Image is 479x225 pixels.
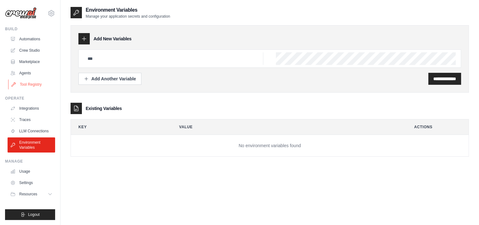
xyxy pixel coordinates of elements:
[8,68,55,78] a: Agents
[5,96,55,101] div: Operate
[5,7,37,19] img: Logo
[19,192,37,197] span: Resources
[8,166,55,176] a: Usage
[8,79,56,89] a: Tool Registry
[8,137,55,153] a: Environment Variables
[78,73,141,85] button: Add Another Variable
[5,26,55,32] div: Build
[8,126,55,136] a: LLM Connections
[86,6,170,14] h2: Environment Variables
[8,115,55,125] a: Traces
[8,57,55,67] a: Marketplace
[407,119,469,135] th: Actions
[86,14,170,19] p: Manage your application secrets and configuration
[5,209,55,220] button: Logout
[71,135,469,157] td: No environment variables found
[94,36,132,42] h3: Add New Variables
[84,76,136,82] div: Add Another Variable
[8,103,55,113] a: Integrations
[8,34,55,44] a: Automations
[28,212,40,217] span: Logout
[172,119,402,135] th: Value
[71,119,167,135] th: Key
[8,45,55,55] a: Crew Studio
[86,105,122,112] h3: Existing Variables
[8,189,55,199] button: Resources
[5,159,55,164] div: Manage
[8,178,55,188] a: Settings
